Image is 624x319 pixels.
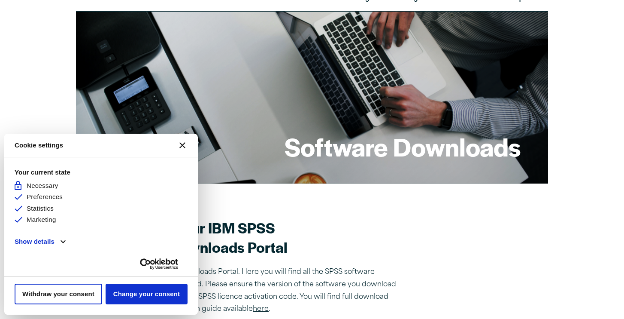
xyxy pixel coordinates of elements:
[15,284,102,304] button: Withdraw your consent
[15,141,63,150] strong: Cookie settings
[130,258,188,270] a: Usercentrics Cookiebot - opens new page
[253,306,269,313] a: here
[15,215,188,225] li: Marketing
[15,237,66,247] button: Show details
[106,284,188,304] button: Change your consent
[172,135,193,156] button: Close CMP widget
[102,218,402,257] h2: Welcome to our IBM SPSS Customer Downloads Portal
[15,181,188,191] li: Necessary
[15,168,188,178] strong: Your current state
[102,266,402,316] p: Welcome to our SPSS Downloads Portal. Here you will find all the SPSS software available for you ...
[285,130,521,163] h1: Software Downloads
[15,204,188,214] li: Statistics
[15,192,188,202] li: Preferences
